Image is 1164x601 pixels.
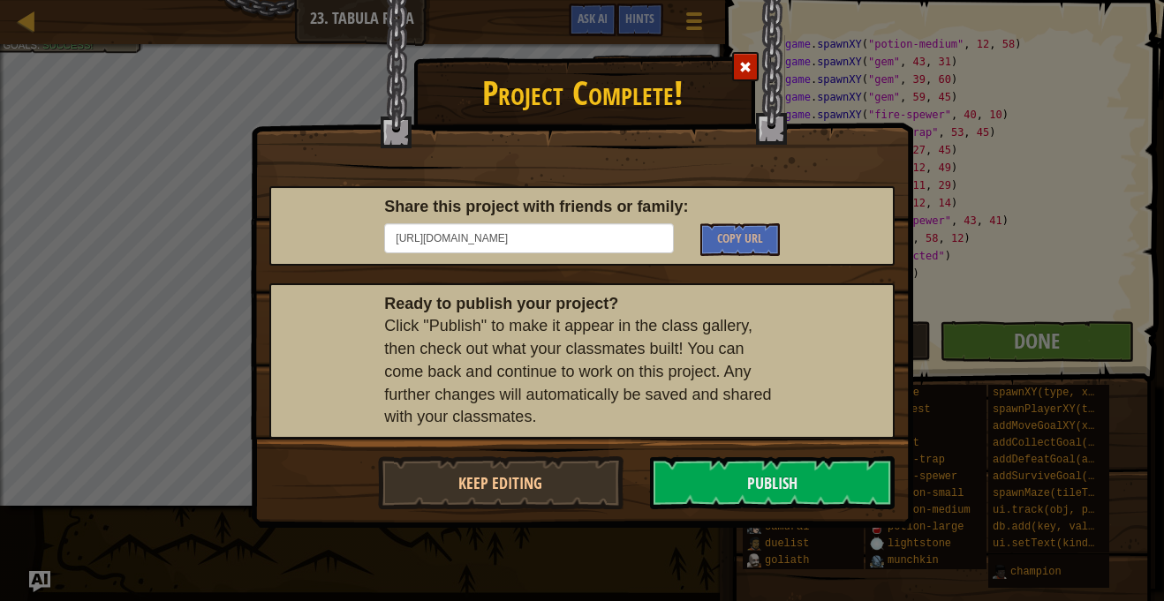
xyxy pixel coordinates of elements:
b: Share this project with friends or family: [384,198,688,215]
button: Keep Editing [378,456,624,509]
h1: Project Complete! [252,65,912,111]
button: Copy URL [700,223,779,256]
span: Copy URL [717,229,763,246]
b: Ready to publish your project? [384,295,618,312]
span: Click "Publish" to make it appear in the class gallery, then check out what your classmates built... [384,317,771,425]
button: Publish [650,456,896,509]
